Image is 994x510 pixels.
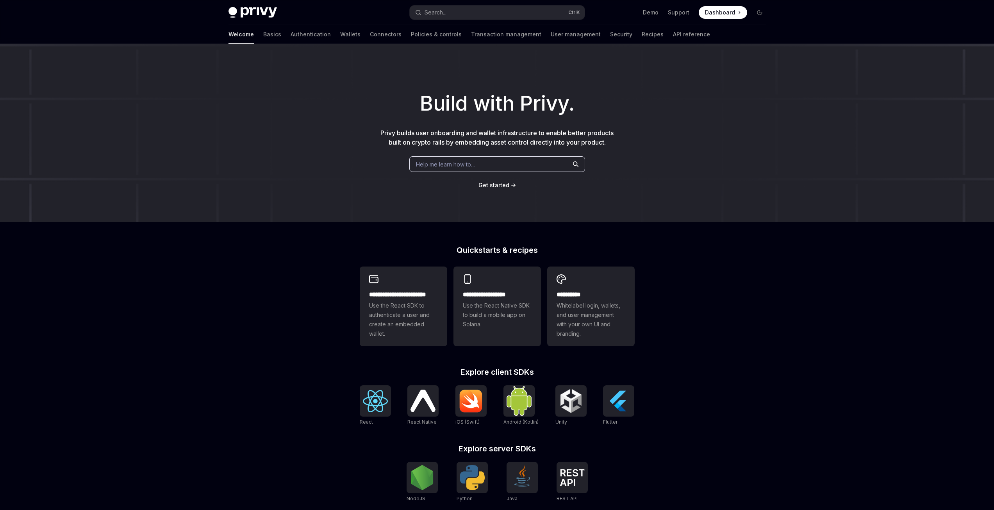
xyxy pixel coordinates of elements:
[478,181,509,189] a: Get started
[370,25,402,44] a: Connectors
[557,462,588,503] a: REST APIREST API
[340,25,360,44] a: Wallets
[369,301,438,338] span: Use the React SDK to authenticate a user and create an embedded wallet.
[12,88,982,119] h1: Build with Privy.
[407,496,425,501] span: NodeJS
[457,496,473,501] span: Python
[380,129,614,146] span: Privy builds user onboarding and wallet infrastructure to enable better products built on crypto ...
[555,385,587,426] a: UnityUnity
[360,419,373,425] span: React
[753,6,766,19] button: Toggle dark mode
[407,419,437,425] span: React Native
[453,267,541,346] a: **** **** **** ***Use the React Native SDK to build a mobile app on Solana.
[455,419,480,425] span: iOS (Swift)
[460,465,485,490] img: Python
[510,465,535,490] img: Java
[455,385,487,426] a: iOS (Swift)iOS (Swift)
[557,301,625,338] span: Whitelabel login, wallets, and user management with your own UI and branding.
[603,419,617,425] span: Flutter
[410,390,435,412] img: React Native
[610,25,632,44] a: Security
[425,8,446,17] div: Search...
[568,9,580,16] span: Ctrl K
[463,301,532,329] span: Use the React Native SDK to build a mobile app on Solana.
[507,462,538,503] a: JavaJava
[560,469,585,486] img: REST API
[471,25,541,44] a: Transaction management
[507,386,532,415] img: Android (Kotlin)
[228,25,254,44] a: Welcome
[559,388,584,413] img: Unity
[360,445,635,453] h2: Explore server SDKs
[603,385,634,426] a: FlutterFlutter
[360,246,635,254] h2: Quickstarts & recipes
[673,25,710,44] a: API reference
[642,25,664,44] a: Recipes
[407,462,438,503] a: NodeJSNodeJS
[507,496,518,501] span: Java
[503,385,539,426] a: Android (Kotlin)Android (Kotlin)
[606,388,631,413] img: Flutter
[551,25,601,44] a: User management
[363,390,388,412] img: React
[410,5,585,20] button: Search...CtrlK
[228,7,277,18] img: dark logo
[705,9,735,16] span: Dashboard
[699,6,747,19] a: Dashboard
[407,385,439,426] a: React NativeReact Native
[360,368,635,376] h2: Explore client SDKs
[459,389,484,413] img: iOS (Swift)
[643,9,659,16] a: Demo
[291,25,331,44] a: Authentication
[410,465,435,490] img: NodeJS
[416,160,475,168] span: Help me learn how to…
[555,419,567,425] span: Unity
[668,9,689,16] a: Support
[457,462,488,503] a: PythonPython
[263,25,281,44] a: Basics
[478,182,509,188] span: Get started
[547,267,635,346] a: **** *****Whitelabel login, wallets, and user management with your own UI and branding.
[557,496,578,501] span: REST API
[360,385,391,426] a: ReactReact
[411,25,462,44] a: Policies & controls
[503,419,539,425] span: Android (Kotlin)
